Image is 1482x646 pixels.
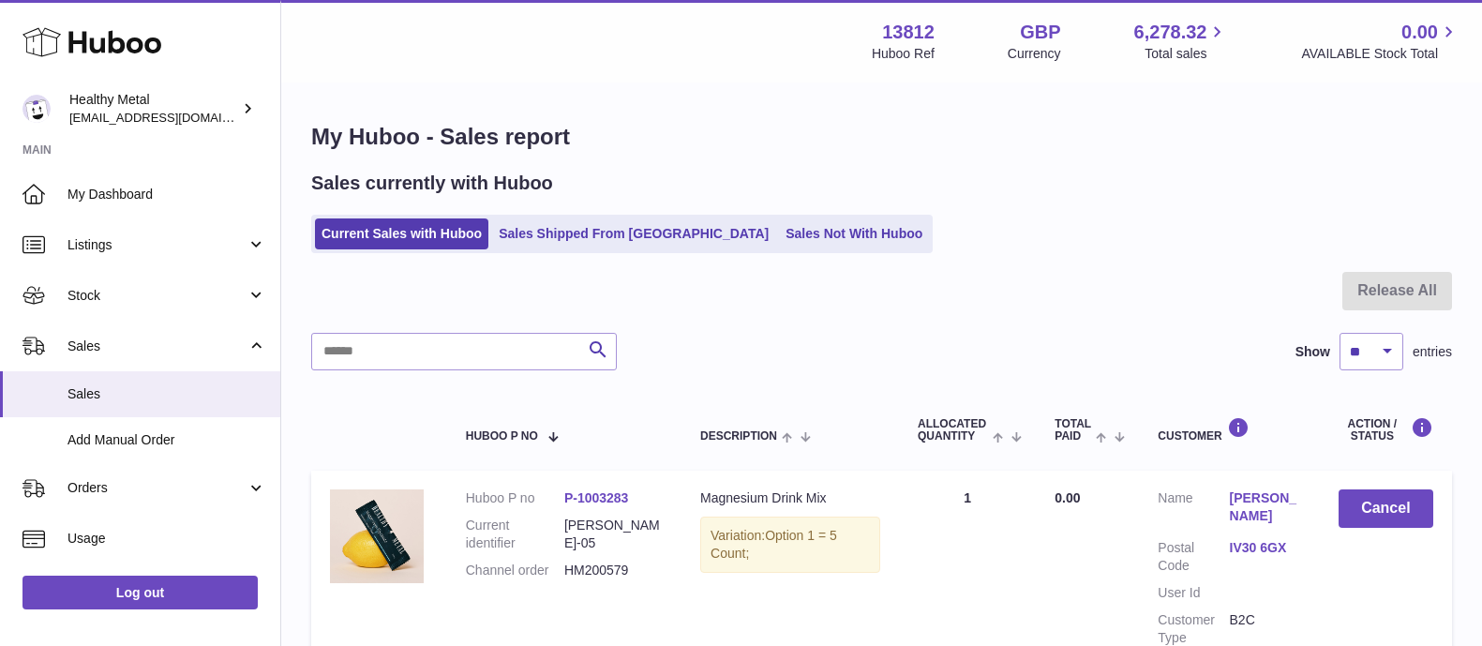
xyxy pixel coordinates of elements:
[779,218,929,249] a: Sales Not With Huboo
[22,576,258,609] a: Log out
[69,91,238,127] div: Healthy Metal
[1020,20,1060,45] strong: GBP
[492,218,775,249] a: Sales Shipped From [GEOGRAPHIC_DATA]
[1230,539,1301,557] a: IV30 6GX
[315,218,488,249] a: Current Sales with Huboo
[700,517,880,573] div: Variation:
[564,562,663,579] dd: HM200579
[67,530,266,548] span: Usage
[700,430,777,443] span: Description
[1301,45,1460,63] span: AVAILABLE Stock Total
[1301,20,1460,63] a: 0.00 AVAILABLE Stock Total
[1413,343,1452,361] span: entries
[1295,343,1330,361] label: Show
[882,20,935,45] strong: 13812
[466,562,564,579] dt: Channel order
[67,186,266,203] span: My Dashboard
[564,517,663,552] dd: [PERSON_NAME]-05
[1055,490,1080,505] span: 0.00
[1401,20,1438,45] span: 0.00
[1158,489,1229,530] dt: Name
[1230,489,1301,525] a: [PERSON_NAME]
[67,236,247,254] span: Listings
[311,122,1452,152] h1: My Huboo - Sales report
[1158,417,1300,443] div: Customer
[711,528,837,561] span: Option 1 = 5 Count;
[1158,584,1229,602] dt: User Id
[330,489,424,583] img: Product_31.jpg
[67,431,266,449] span: Add Manual Order
[1134,20,1207,45] span: 6,278.32
[466,489,564,507] dt: Huboo P no
[67,287,247,305] span: Stock
[564,490,629,505] a: P-1003283
[67,479,247,497] span: Orders
[466,430,538,443] span: Huboo P no
[700,489,880,507] div: Magnesium Drink Mix
[67,385,266,403] span: Sales
[22,95,51,123] img: internalAdmin-13812@internal.huboo.com
[1339,489,1433,528] button: Cancel
[1134,20,1229,63] a: 6,278.32 Total sales
[1055,418,1091,443] span: Total paid
[872,45,935,63] div: Huboo Ref
[918,418,988,443] span: ALLOCATED Quantity
[311,171,553,196] h2: Sales currently with Huboo
[1145,45,1228,63] span: Total sales
[1339,417,1433,443] div: Action / Status
[1158,539,1229,575] dt: Postal Code
[466,517,564,552] dt: Current identifier
[69,110,276,125] span: [EMAIL_ADDRESS][DOMAIN_NAME]
[67,338,247,355] span: Sales
[1008,45,1061,63] div: Currency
